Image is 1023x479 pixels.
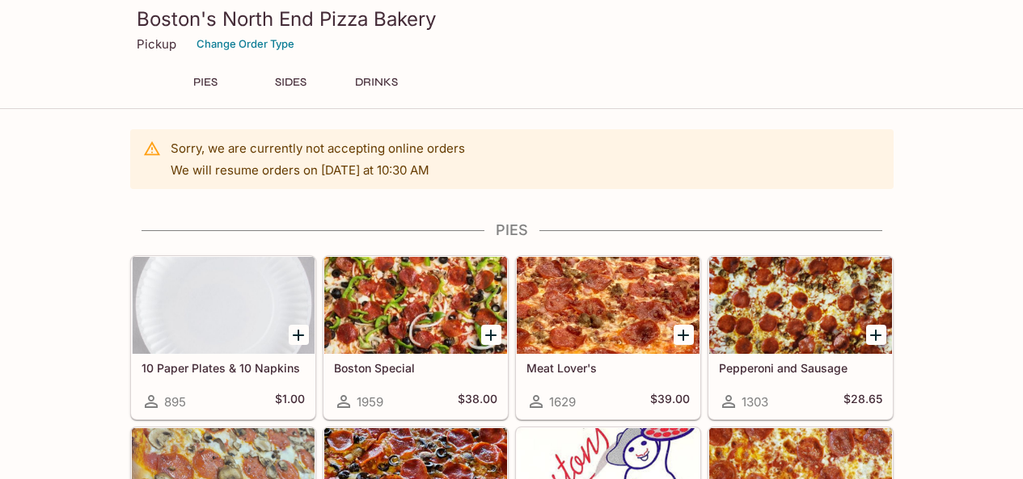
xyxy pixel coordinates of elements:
a: Boston Special1959$38.00 [323,256,508,419]
h5: Pepperoni and Sausage [719,361,882,375]
button: SIDES [255,71,328,94]
button: Add 10 Paper Plates & 10 Napkins [289,325,309,345]
button: Add Pepperoni and Sausage [866,325,886,345]
div: Pepperoni and Sausage [709,257,892,354]
span: 895 [164,394,186,410]
button: Add Meat Lover's [674,325,694,345]
h5: Boston Special [334,361,497,375]
p: Pickup [137,36,176,52]
h5: $28.65 [843,392,882,411]
h3: Boston's North End Pizza Bakery [137,6,887,32]
p: Sorry, we are currently not accepting online orders [171,141,465,156]
p: We will resume orders on [DATE] at 10:30 AM [171,162,465,178]
span: 1959 [357,394,383,410]
div: Meat Lover's [517,257,700,354]
a: 10 Paper Plates & 10 Napkins895$1.00 [131,256,315,419]
a: Meat Lover's1629$39.00 [516,256,700,419]
h5: $39.00 [650,392,690,411]
span: 1303 [742,394,768,410]
h5: $1.00 [275,392,305,411]
button: Change Order Type [189,32,302,57]
h5: $38.00 [458,392,497,411]
button: DRINKS [340,71,413,94]
h5: Meat Lover's [526,361,690,375]
span: 1629 [549,394,576,410]
h5: 10 Paper Plates & 10 Napkins [142,361,305,375]
button: PIES [169,71,242,94]
a: Pepperoni and Sausage1303$28.65 [708,256,893,419]
button: Add Boston Special [481,325,501,345]
h4: PIES [130,221,894,239]
div: 10 Paper Plates & 10 Napkins [132,257,315,354]
div: Boston Special [324,257,507,354]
